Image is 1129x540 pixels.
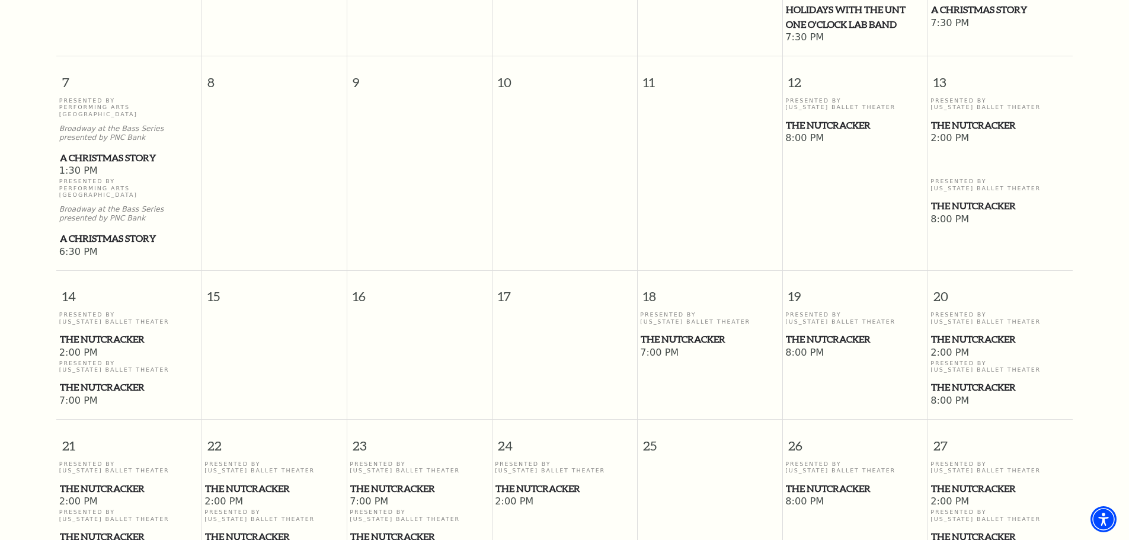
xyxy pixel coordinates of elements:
span: 17 [492,271,637,312]
span: A Christmas Story [60,151,198,165]
p: Presented By [US_STATE] Ballet Theater [204,461,344,474]
span: 7:00 PM [59,395,199,408]
span: 8:00 PM [930,395,1070,408]
span: 27 [928,420,1073,461]
span: 2:00 PM [930,496,1070,509]
p: Presented By [US_STATE] Ballet Theater [930,311,1070,325]
span: 14 [56,271,202,312]
p: Presented By [US_STATE] Ballet Theater [204,509,344,522]
span: 8:00 PM [785,347,925,360]
span: The Nutcracker [205,481,343,496]
p: Presented By [US_STATE] Ballet Theater [930,509,1070,522]
p: Presented By [US_STATE] Ballet Theater [350,509,489,522]
p: Presented By [US_STATE] Ballet Theater [785,311,925,325]
span: 7 [56,56,202,97]
span: The Nutcracker [931,380,1069,395]
span: 2:00 PM [495,496,634,509]
span: The Nutcracker [931,481,1069,496]
a: A Christmas Story [59,151,199,165]
p: Broadway at the Bass Series presented by PNC Bank [59,124,199,142]
a: The Nutcracker [930,380,1070,395]
span: 24 [492,420,637,461]
span: The Nutcracker [495,481,634,496]
span: 12 [783,56,927,97]
a: The Nutcracker [930,332,1070,347]
span: 2:00 PM [930,347,1070,360]
span: 8:00 PM [785,496,925,509]
a: A Christmas Story [930,2,1070,17]
a: The Nutcracker [59,380,199,395]
p: Presented By [US_STATE] Ballet Theater [59,461,199,474]
a: The Nutcracker [785,481,925,496]
a: The Nutcracker [204,481,344,496]
p: Presented By [US_STATE] Ballet Theater [930,360,1070,373]
span: 19 [783,271,927,312]
span: The Nutcracker [60,380,198,395]
span: 7:00 PM [640,347,779,360]
span: 2:00 PM [930,132,1070,145]
span: 20 [928,271,1073,312]
span: 2:00 PM [204,496,344,509]
span: 25 [638,420,782,461]
span: 2:00 PM [59,496,199,509]
p: Broadway at the Bass Series presented by PNC Bank [59,205,199,223]
span: A Christmas Story [931,2,1069,17]
span: The Nutcracker [786,118,924,133]
span: 15 [202,271,347,312]
p: Presented By [US_STATE] Ballet Theater [785,97,925,111]
span: 2:00 PM [59,347,199,360]
a: The Nutcracker [785,118,925,133]
span: 8:00 PM [785,132,925,145]
a: The Nutcracker [930,118,1070,133]
span: The Nutcracker [931,332,1069,347]
span: 26 [783,420,927,461]
p: Presented By Performing Arts [GEOGRAPHIC_DATA] [59,97,199,117]
span: 18 [638,271,782,312]
span: 11 [638,56,782,97]
a: The Nutcracker [59,332,199,347]
p: Presented By [US_STATE] Ballet Theater [930,178,1070,191]
span: The Nutcracker [786,332,924,347]
span: 8 [202,56,347,97]
a: The Nutcracker [59,481,199,496]
a: The Nutcracker [495,481,634,496]
p: Presented By [US_STATE] Ballet Theater [59,360,199,373]
a: The Nutcracker [640,332,779,347]
p: Presented By [US_STATE] Ballet Theater [930,97,1070,111]
p: Presented By [US_STATE] Ballet Theater [59,509,199,522]
span: The Nutcracker [931,118,1069,133]
span: The Nutcracker [350,481,488,496]
span: 7:30 PM [930,17,1070,30]
span: 23 [347,420,492,461]
span: The Nutcracker [60,481,198,496]
span: 22 [202,420,347,461]
p: Presented By [US_STATE] Ballet Theater [640,311,779,325]
a: The Nutcracker [930,481,1070,496]
span: 9 [347,56,492,97]
span: 16 [347,271,492,312]
span: 8:00 PM [930,213,1070,226]
p: Presented By [US_STATE] Ballet Theater [785,461,925,474]
span: 6:30 PM [59,246,199,259]
div: Accessibility Menu [1090,506,1117,532]
span: 1:30 PM [59,165,199,178]
p: Presented By [US_STATE] Ballet Theater [59,311,199,325]
p: Presented By [US_STATE] Ballet Theater [350,461,489,474]
span: 13 [928,56,1073,97]
a: A Christmas Story [59,231,199,246]
a: Holidays with the UNT One O'Clock Lab Band [785,2,925,31]
span: Holidays with the UNT One O'Clock Lab Band [786,2,924,31]
a: The Nutcracker [785,332,925,347]
span: The Nutcracker [60,332,198,347]
p: Presented By [US_STATE] Ballet Theater [930,461,1070,474]
p: Presented By Performing Arts [GEOGRAPHIC_DATA] [59,178,199,198]
span: The Nutcracker [931,199,1069,213]
a: The Nutcracker [930,199,1070,213]
span: The Nutcracker [641,332,779,347]
span: 10 [492,56,637,97]
span: 7:30 PM [785,31,925,44]
p: Presented By [US_STATE] Ballet Theater [495,461,634,474]
span: 7:00 PM [350,496,489,509]
a: The Nutcracker [350,481,489,496]
span: The Nutcracker [786,481,924,496]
